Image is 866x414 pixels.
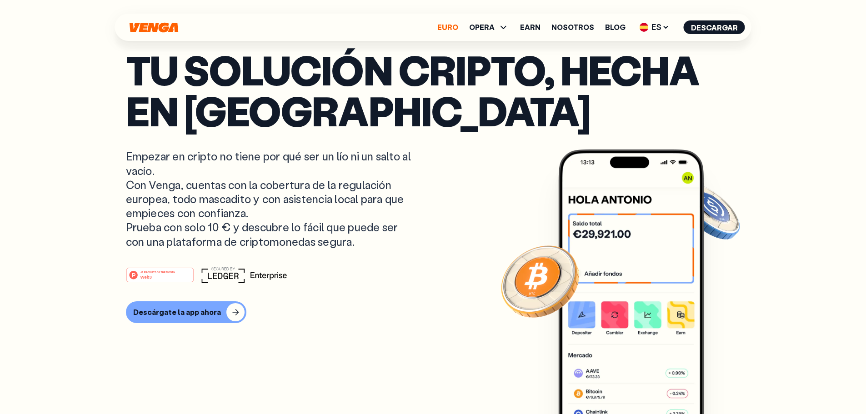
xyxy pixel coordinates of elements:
[126,149,413,248] p: Empezar en cripto no tiene por qué ser un lío ni un salto al vacío. Con Venga, cuentas con la cob...
[133,308,221,317] div: Descárgate la app ahora
[469,24,495,31] span: OPERA
[499,240,581,322] img: Bitcoin
[676,179,742,244] img: USDC coin
[126,273,194,284] a: #1 PRODUCT OF THE MONTHWeb3
[126,301,741,323] a: Descárgate la app ahora
[605,24,626,31] a: Blog
[520,24,541,31] a: Earn
[551,24,594,31] a: Nosotros
[129,22,180,33] svg: Inicio
[126,301,246,323] button: Descárgate la app ahora
[640,23,649,32] img: flag-es
[126,49,741,131] p: Tu solución cripto, hecha en [GEOGRAPHIC_DATA]
[636,20,673,35] span: ES
[140,271,175,274] tspan: #1 PRODUCT OF THE MONTH
[469,22,509,33] span: OPERA
[684,20,745,34] button: Descargar
[437,24,458,31] a: Euro
[140,274,151,279] tspan: Web3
